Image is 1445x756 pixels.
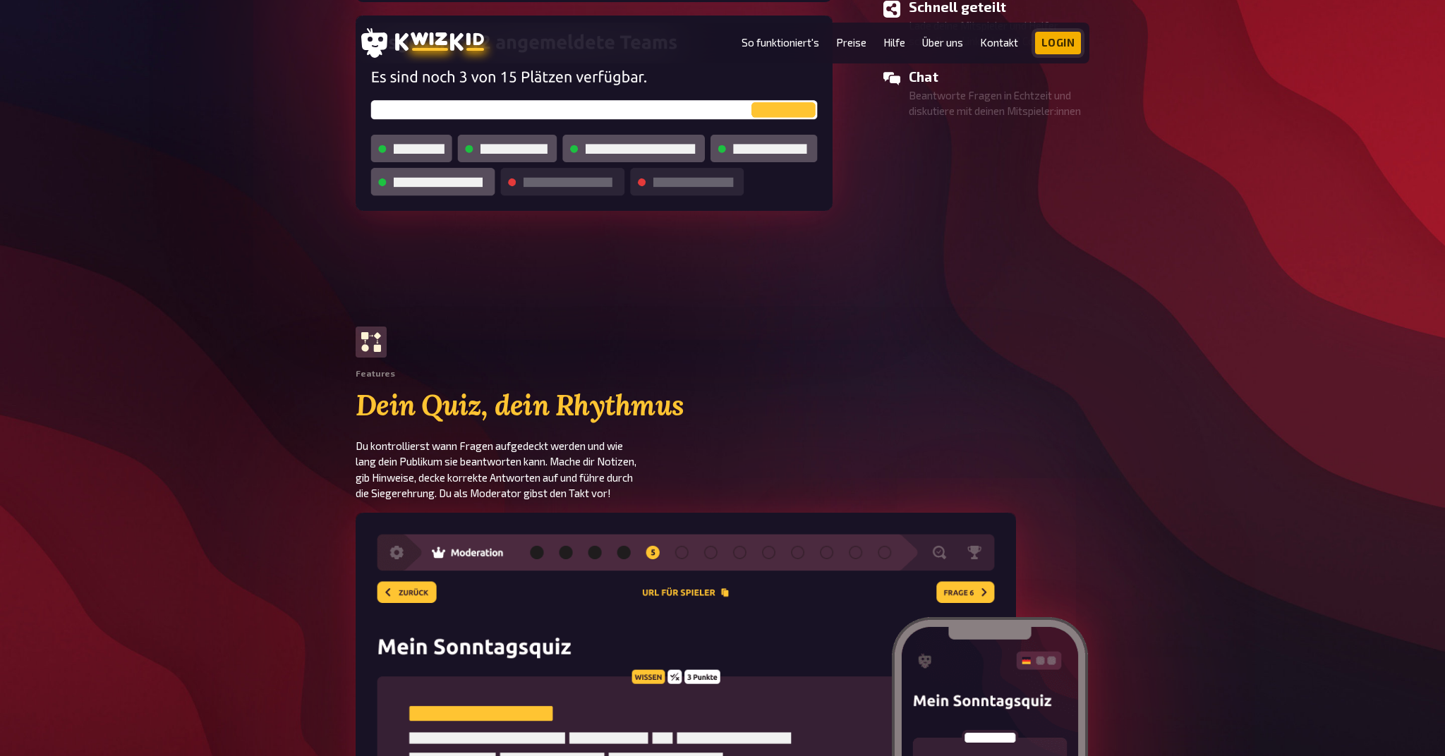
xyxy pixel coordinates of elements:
p: Beantworte Fragen in Echtzeit und diskutiere mit deinen Mitspieler:innen [909,87,1084,119]
img: Übersicht aller angemeldeten Teams und deren Status [356,16,833,211]
p: Du kontrollierst wann Fragen aufgedeckt werden und wie lang dein Publikum sie beantworten kann. M... [356,438,722,501]
a: So funktioniert's [742,37,819,49]
a: Login [1035,32,1082,54]
a: Über uns [922,37,963,49]
a: Kontakt [980,37,1018,49]
a: Preise [836,37,866,49]
a: Hilfe [883,37,905,49]
p: Lade deine Mitspieler und Helfer schnell per Link oder QR Code ein [909,18,1084,49]
h3: Chat [909,66,1084,87]
div: Features [356,369,395,379]
h2: Dein Quiz, dein Rhythmus [356,389,722,422]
